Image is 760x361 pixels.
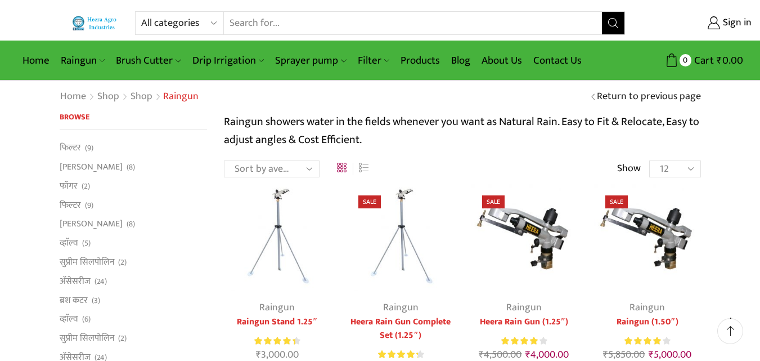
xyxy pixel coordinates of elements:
[680,54,691,66] span: 0
[118,333,127,344] span: (2)
[624,335,670,347] div: Rated 4.00 out of 5
[347,184,453,291] img: Heera Rain Gun Complete Set
[118,257,127,268] span: (2)
[629,299,665,316] a: Raingun
[471,315,577,329] a: Heera Rain Gun (1.25″)
[482,195,505,208] span: Sale
[92,295,100,306] span: (3)
[528,47,587,74] a: Contact Us
[617,162,641,176] span: Show
[352,47,395,74] a: Filter
[254,335,295,347] span: Rated out of 5
[60,310,78,329] a: व्हाॅल्व
[127,162,135,173] span: (8)
[60,110,89,123] span: Browse
[97,90,120,104] a: Shop
[60,252,114,271] a: सुप्रीम सिलपोलिन
[82,314,91,325] span: (6)
[259,299,295,316] a: Raingun
[471,184,577,291] img: Heera Raingun 1.50
[597,90,701,104] a: Return to previous page
[347,315,453,342] a: Heera Rain Gun Complete Set (1.25″)
[85,200,93,211] span: (9)
[127,219,135,230] span: (8)
[691,53,714,68] span: Cart
[130,90,153,104] a: Shop
[82,238,91,249] span: (5)
[717,52,722,69] span: ₹
[378,349,424,360] div: Rated 4.38 out of 5
[395,47,446,74] a: Products
[224,113,701,149] p: Raingun showers water in the fields whenever you want as Natural Rain. Easy to Fit & Relocate, Ea...
[60,141,81,157] a: फिल्टर
[501,335,547,347] div: Rated 4.00 out of 5
[60,291,88,310] a: ब्रश कटर
[82,181,90,192] span: (2)
[254,335,300,347] div: Rated 4.50 out of 5
[383,299,419,316] a: Raingun
[60,329,114,348] a: सुप्रीम सिलपोलिन
[60,271,91,291] a: अ‍ॅसेसरीज
[642,13,752,33] a: Sign in
[269,47,352,74] a: Sprayer pump
[476,47,528,74] a: About Us
[636,50,743,71] a: 0 Cart ₹0.00
[163,91,199,103] h1: Raingun
[720,16,752,30] span: Sign in
[594,184,700,291] img: Heera Raingun 1.50
[55,47,110,74] a: Raingun
[60,90,87,104] a: Home
[60,158,123,177] a: [PERSON_NAME]
[378,349,418,360] span: Rated out of 5
[224,315,330,329] a: Raingun Stand 1.25″
[717,52,743,69] bdi: 0.00
[60,195,81,215] a: फिल्टर
[605,195,628,208] span: Sale
[60,215,123,234] a: [PERSON_NAME]
[358,195,381,208] span: Sale
[602,12,624,34] button: Search button
[506,299,542,316] a: Raingun
[85,142,93,154] span: (9)
[224,161,320,177] select: Shop order
[60,90,199,104] nav: Breadcrumb
[60,176,78,195] a: फॉगर
[501,335,538,347] span: Rated out of 5
[110,47,186,74] a: Brush Cutter
[624,335,661,347] span: Rated out of 5
[594,315,700,329] a: Raingun (1.50″)
[95,276,107,287] span: (24)
[187,47,269,74] a: Drip Irrigation
[60,234,78,253] a: व्हाॅल्व
[446,47,476,74] a: Blog
[224,184,330,291] img: Raingun Stand 1.25"
[17,47,55,74] a: Home
[224,12,601,34] input: Search for...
